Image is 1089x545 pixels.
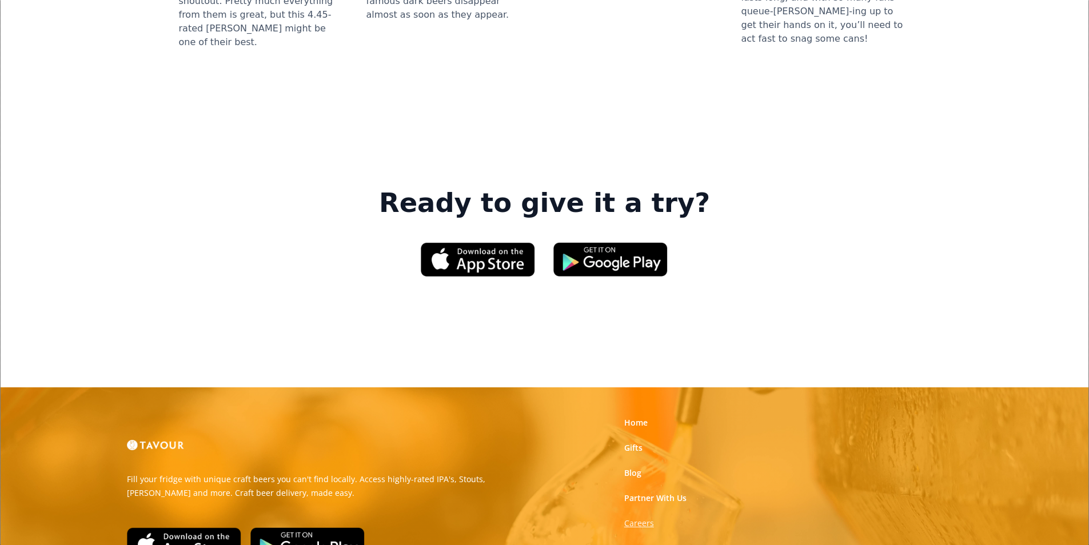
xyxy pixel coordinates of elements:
[624,467,641,479] a: Blog
[624,442,643,454] a: Gifts
[379,187,710,219] strong: Ready to give it a try?
[624,492,687,504] a: Partner With Us
[127,472,536,500] p: Fill your fridge with unique craft beers you can't find locally. Access highly-rated IPA's, Stout...
[624,518,654,529] a: Careers
[624,417,648,428] a: Home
